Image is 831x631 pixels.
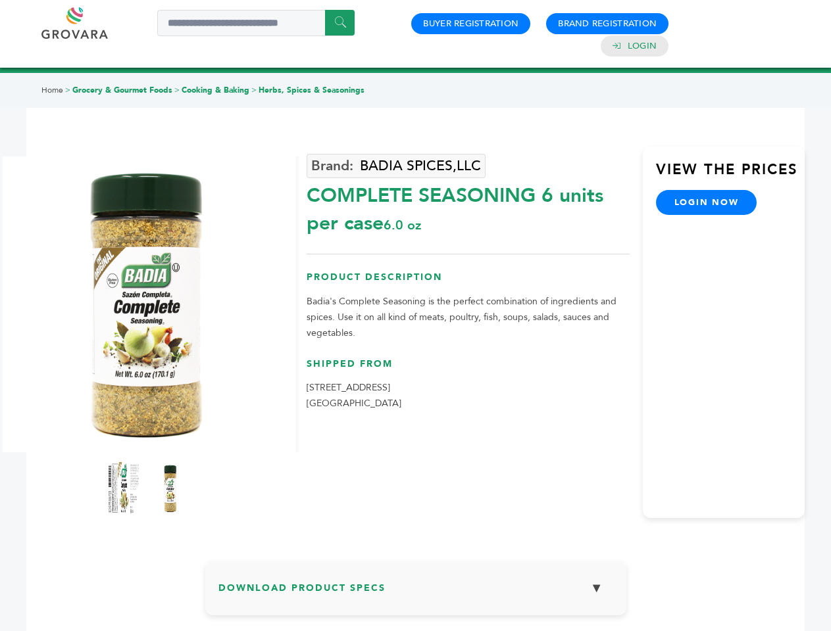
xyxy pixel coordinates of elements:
a: Cooking & Baking [182,85,249,95]
a: Home [41,85,63,95]
button: ▼ [580,574,613,602]
p: Badia's Complete Seasoning is the perfect combination of ingredients and spices. Use it on all ki... [307,294,630,341]
span: > [174,85,180,95]
div: COMPLETE SEASONING 6 units per case [307,175,630,237]
h3: Product Description [307,271,630,294]
span: > [65,85,70,95]
a: Login [628,40,657,52]
img: COMPLETE SEASONING® 6 units per case 6.0 oz Product Label [108,462,141,515]
input: Search a product or brand... [157,10,355,36]
a: login now [656,190,757,215]
a: Buyer Registration [423,18,518,30]
h3: Shipped From [307,358,630,381]
h3: View the Prices [656,160,805,190]
a: BADIA SPICES,LLC [307,154,486,178]
p: [STREET_ADDRESS] [GEOGRAPHIC_DATA] [307,380,630,411]
h3: Download Product Specs [218,574,613,612]
span: > [251,85,257,95]
a: Brand Registration [558,18,657,30]
img: COMPLETE SEASONING® 6 units per case 6.0 oz [154,462,187,515]
a: Herbs, Spices & Seasonings [259,85,365,95]
a: Grocery & Gourmet Foods [72,85,172,95]
span: 6.0 oz [384,216,421,234]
